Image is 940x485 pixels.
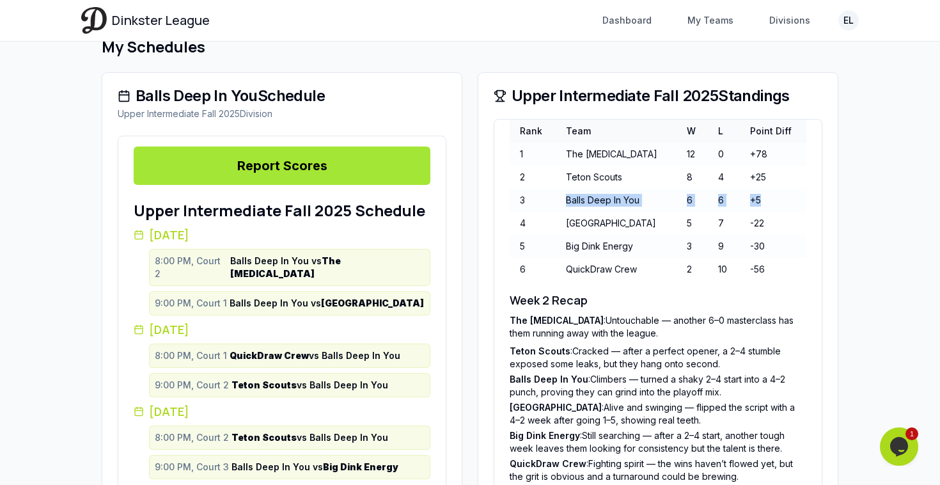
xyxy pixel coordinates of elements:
h3: [DATE] [134,321,430,338]
strong: QuickDraw Crew [230,350,309,361]
td: 9 [708,235,740,258]
li: : Untouchable — another 6–0 masterclass has them running away with the league. [510,314,806,340]
th: Point Diff [740,120,806,143]
th: Rank [510,120,556,143]
h3: [DATE] [134,226,430,244]
span: Balls Deep In You [510,374,588,385]
td: 4 [510,212,556,235]
th: W [677,120,709,143]
td: 5 [510,235,556,258]
td: +25 [740,166,806,189]
span: 9:00 PM, Court 2 [155,379,229,392]
td: 4 [708,166,740,189]
li: : Fighting spirit — the wins haven’t flowed yet, but the grit is obvious and a turnaround could b... [510,457,806,483]
strong: Teton Scouts [231,379,297,390]
td: 7 [708,212,740,235]
span: Balls Deep In You vs [230,255,425,280]
td: Teton Scouts [556,166,676,189]
h3: [DATE] [134,402,430,420]
td: -56 [740,258,806,281]
td: 6 [510,258,556,281]
a: My Teams [680,9,741,32]
li: : Still searching — after a 2–4 start, another tough week leaves them looking for consistency but... [510,429,806,455]
td: 3 [510,189,556,212]
td: +5 [740,189,806,212]
img: Dinkster [81,7,107,33]
strong: [GEOGRAPHIC_DATA] [321,298,424,308]
span: 8:00 PM, Court 2 [155,431,229,444]
span: vs Balls Deep In You [231,431,388,444]
li: : Climbers — turned a shaky 2–4 start into a 4–2 punch, proving they can grind into the playoff mix. [510,373,806,399]
iframe: chat widget [880,427,921,466]
td: -22 [740,212,806,235]
td: [GEOGRAPHIC_DATA] [556,212,676,235]
div: Upper Intermediate Fall 2025 Standings [494,88,822,104]
td: QuickDraw Crew [556,258,676,281]
div: Upper Intermediate Fall 2025 Division [118,107,446,120]
td: 10 [708,258,740,281]
a: Report Scores [134,147,430,185]
span: The [MEDICAL_DATA] [510,315,604,326]
strong: Teton Scouts [231,432,297,443]
td: 2 [677,258,709,281]
span: 8:00 PM, Court 2 [155,255,228,280]
h1: Upper Intermediate Fall 2025 Schedule [134,200,430,221]
span: Big Dink Energy [510,430,580,441]
span: vs Balls Deep In You [230,349,400,362]
span: Teton Scouts [510,346,570,356]
button: EL [838,10,859,31]
td: Big Dink Energy [556,235,676,258]
td: Balls Deep In You [556,189,676,212]
td: 12 [677,143,709,166]
td: 2 [510,166,556,189]
li: : Alive and swinging — flipped the script with a 4–2 week after going 1–5, showing real teeth. [510,401,806,427]
td: -30 [740,235,806,258]
h2: Week 2 Recap [510,291,806,309]
span: vs Balls Deep In You [231,379,388,392]
th: L [708,120,740,143]
span: 9:00 PM, Court 3 [155,461,229,473]
strong: Big Dink Energy [323,461,398,472]
td: 6 [708,189,740,212]
a: Dinkster League [81,7,210,33]
td: 8 [677,166,709,189]
a: Dashboard [595,9,659,32]
span: QuickDraw Crew [510,458,586,469]
td: 3 [677,235,709,258]
td: The [MEDICAL_DATA] [556,143,676,166]
th: Team [556,120,676,143]
td: 5 [677,212,709,235]
span: Balls Deep In You vs [231,461,398,473]
li: : Cracked — after a perfect opener, a 2–4 stumble exposed some leaks, but they hang onto second. [510,345,806,370]
td: 6 [677,189,709,212]
td: 0 [708,143,740,166]
span: 9:00 PM, Court 1 [155,297,227,310]
div: Balls Deep In You Schedule [118,88,446,104]
td: 1 [510,143,556,166]
a: Divisions [762,9,818,32]
span: [GEOGRAPHIC_DATA] [510,402,602,413]
td: +78 [740,143,806,166]
span: 8:00 PM, Court 1 [155,349,227,362]
span: Dinkster League [112,12,210,29]
h2: My Schedules [102,36,838,57]
span: Balls Deep In You vs [230,297,424,310]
